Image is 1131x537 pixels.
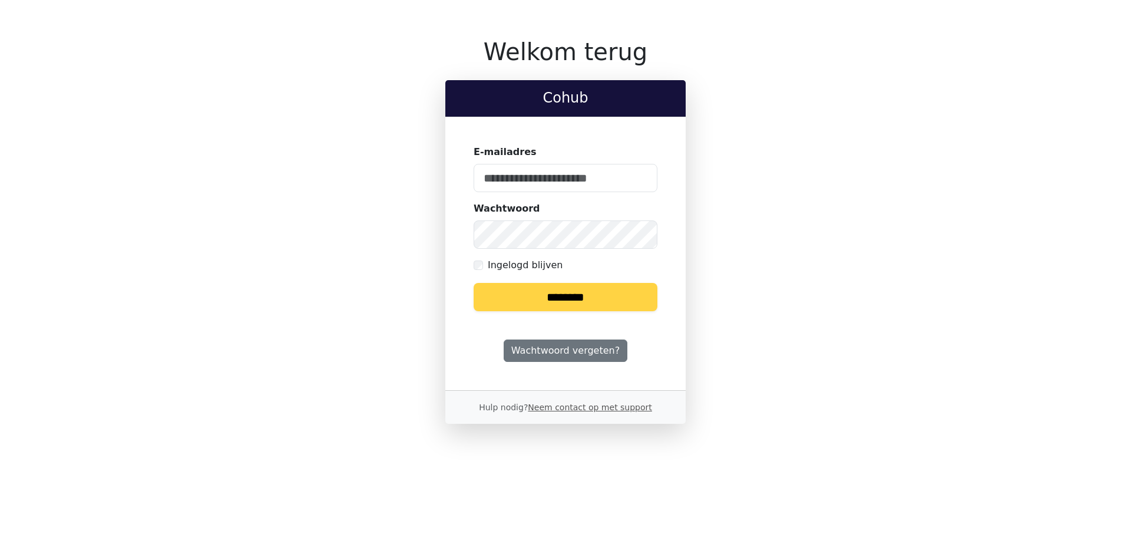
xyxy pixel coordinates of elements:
label: Ingelogd blijven [488,258,563,272]
a: Wachtwoord vergeten? [504,340,627,362]
h2: Cohub [455,90,676,107]
a: Neem contact op met support [528,403,652,412]
label: Wachtwoord [474,202,540,216]
label: E-mailadres [474,145,537,159]
small: Hulp nodig? [479,403,652,412]
h1: Welkom terug [445,38,686,66]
